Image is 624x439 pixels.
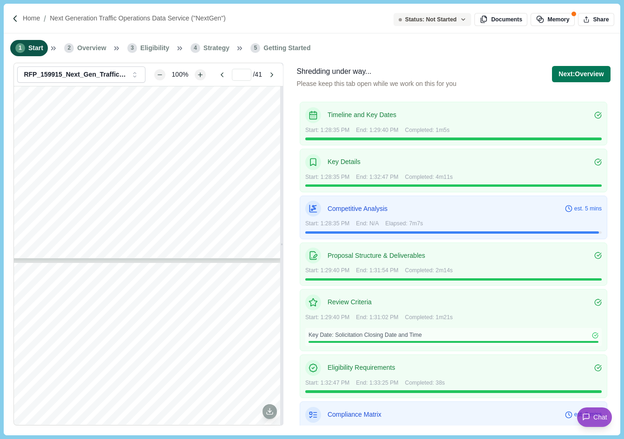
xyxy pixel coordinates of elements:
[328,204,565,214] p: Competitive Analysis
[24,71,127,79] div: RFP_159915_Next_Gen_Traffic_Operations_Data_Service_Final_[DATE]pdf
[577,407,612,427] button: Chat
[405,314,453,322] span: Completed: 1m21s
[11,14,20,23] img: Forward slash icon
[140,43,169,53] span: Eligibility
[305,379,349,387] span: Start: 1:32:47 PM
[328,251,594,261] p: Proposal Structure & Deliverables
[17,66,145,83] button: RFP_159915_Next_Gen_Traffic_Operations_Data_Service_Final_[DATE]pdf
[305,173,349,182] span: Start: 1:28:35 PM
[328,363,594,373] p: Eligibility Requirements
[309,331,422,340] span: Key Date: Solicitation Closing Date and Time
[574,205,602,213] span: est. 5 mins
[23,13,40,23] a: Home
[167,70,193,79] div: 100%
[305,267,349,275] span: Start: 1:29:40 PM
[305,220,349,228] span: Start: 1:28:35 PM
[305,126,349,135] span: Start: 1:28:35 PM
[253,70,262,79] span: / 41
[3,86,294,425] div: grid
[356,267,398,275] span: End: 1:31:54 PM
[40,14,50,23] img: Forward slash icon
[405,126,450,135] span: Completed: 1m5s
[356,220,379,228] span: End: N/A
[28,43,43,53] span: Start
[385,220,423,228] span: Elapsed: 7m7s
[64,43,74,53] span: 2
[328,410,565,419] p: Compliance Matrix
[328,157,594,167] p: Key Details
[356,379,398,387] span: End: 1:33:25 PM
[356,173,398,182] span: End: 1:32:47 PM
[296,79,456,89] p: Please keep this tab open while we work on this for you
[593,413,607,422] span: Chat
[15,43,25,53] span: 1
[574,411,602,419] span: est. 3 mins
[328,110,594,120] p: Timeline and Key Dates
[195,69,206,80] button: Zoom in
[263,43,310,53] span: Getting Started
[263,69,280,80] button: Go to next page
[204,43,230,53] span: Strategy
[356,314,398,322] span: End: 1:31:02 PM
[214,69,230,80] button: Go to previous page
[250,43,260,53] span: 5
[405,267,453,275] span: Completed: 2m14s
[405,173,453,182] span: Completed: 4m11s
[356,126,398,135] span: End: 1:29:40 PM
[405,379,445,387] span: Completed: 38s
[154,69,165,80] button: Zoom out
[127,43,137,53] span: 3
[552,66,610,82] button: Next:Overview
[296,66,456,78] div: Shredding under way...
[50,13,226,23] a: Next Generation Traffic Operations Data Service ("NextGen")
[190,43,200,53] span: 4
[328,297,594,307] p: Review Criteria
[77,43,106,53] span: Overview
[305,314,349,322] span: Start: 1:29:40 PM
